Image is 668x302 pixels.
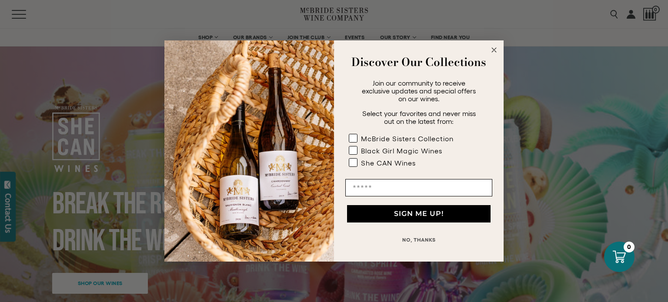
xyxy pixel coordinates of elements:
[362,79,476,103] span: Join our community to receive exclusive updates and special offers on our wines.
[361,147,442,155] div: Black Girl Magic Wines
[164,40,334,262] img: 42653730-7e35-4af7-a99d-12bf478283cf.jpeg
[345,231,492,249] button: NO, THANKS
[624,242,635,252] div: 0
[362,110,476,125] span: Select your favorites and never miss out on the latest from:
[361,159,416,167] div: She CAN Wines
[345,179,492,196] input: Email
[489,45,499,55] button: Close dialog
[347,205,491,222] button: SIGN ME UP!
[351,53,486,70] strong: Discover Our Collections
[361,135,454,143] div: McBride Sisters Collection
